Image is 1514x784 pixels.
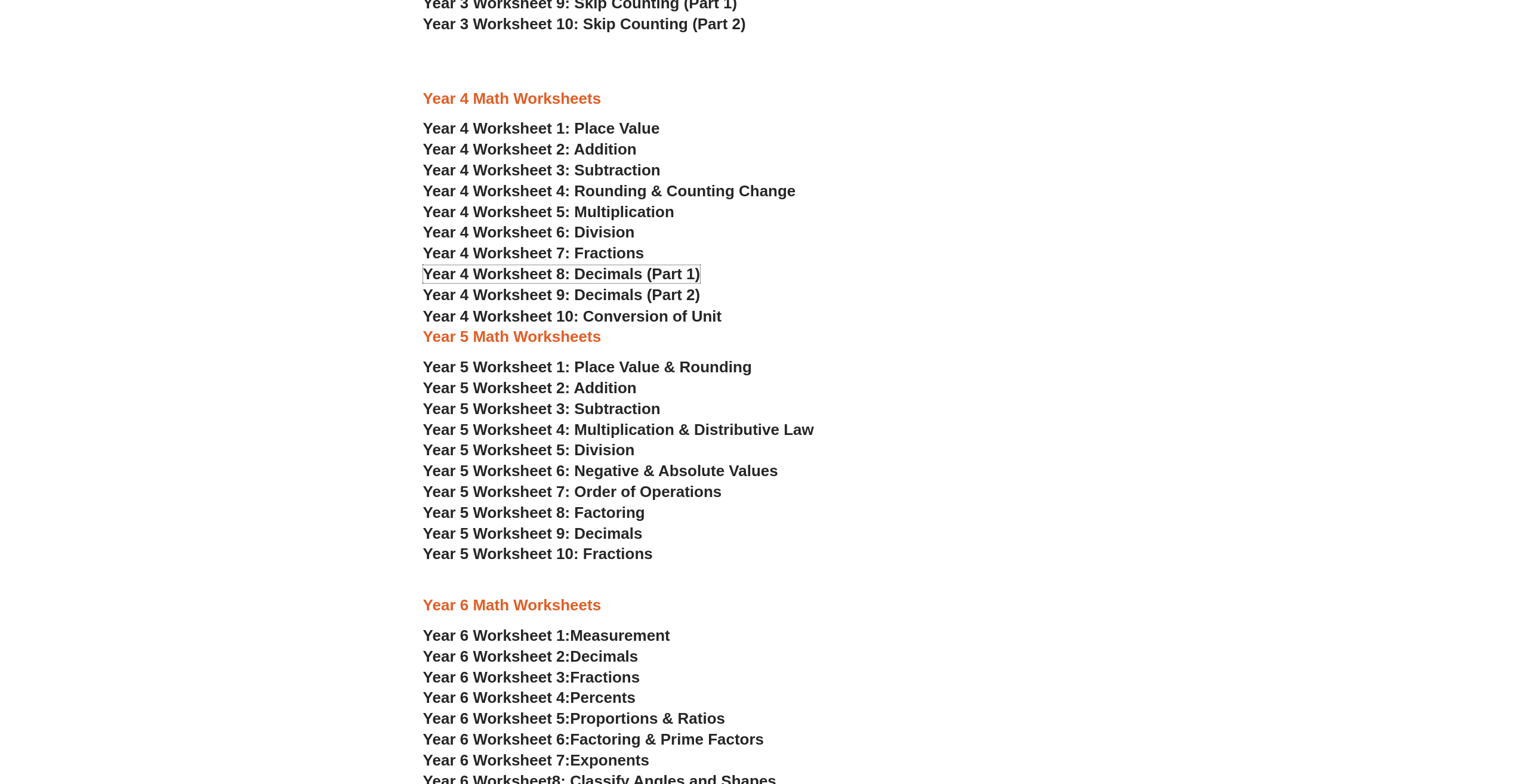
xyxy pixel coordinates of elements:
[570,688,636,706] span: Percents
[423,626,571,644] span: Year 6 Worksheet 1:
[423,161,661,179] a: Year 4 Worksheet 3: Subtraction
[570,647,638,665] span: Decimals
[423,399,661,417] a: Year 5 Worksheet 3: Subtraction
[423,223,635,241] a: Year 4 Worksheet 6: Division
[570,668,640,686] span: Fractions
[423,461,778,479] a: Year 5 Worksheet 6: Negative & Absolute Values
[423,265,701,283] a: Year 4 Worksheet 8: Decimals (Part 1)
[423,751,571,768] span: Year 6 Worksheet 7:
[423,182,796,200] a: Year 4 Worksheet 4: Rounding & Counting Change
[570,730,764,748] span: Factoring & Prime Factors
[1315,649,1514,784] iframe: Chat Widget
[423,730,571,748] span: Year 6 Worksheet 6:
[423,668,571,686] span: Year 6 Worksheet 3:
[423,357,752,375] a: Year 5 Worksheet 1: Place Value & Rounding
[423,626,670,644] a: Year 6 Worksheet 1:Measurement
[423,420,814,438] a: Year 5 Worksheet 4: Multiplication & Distributive Law
[423,440,635,458] a: Year 5 Worksheet 5: Division
[423,647,571,665] span: Year 6 Worksheet 2:
[423,326,1091,347] h3: Year 5 Math Worksheets
[423,709,571,727] span: Year 6 Worksheet 5:
[423,119,660,137] a: Year 4 Worksheet 1: Place Value
[423,668,640,686] a: Year 6 Worksheet 3:Fractions
[570,626,670,644] span: Measurement
[423,89,1091,109] h3: Year 4 Math Worksheets
[423,482,722,500] a: Year 5 Worksheet 7: Order of Operations
[423,647,639,665] a: Year 6 Worksheet 2:Decimals
[423,140,637,158] a: Year 4 Worksheet 2: Addition
[423,751,649,768] a: Year 6 Worksheet 7:Exponents
[423,730,764,748] a: Year 6 Worksheet 6:Factoring & Prime Factors
[570,751,649,768] span: Exponents
[423,709,725,727] a: Year 6 Worksheet 5:Proportions & Ratios
[423,307,722,325] a: Year 4 Worksheet 10: Conversion of Unit
[423,503,645,521] a: Year 5 Worksheet 8: Factoring
[423,378,637,396] a: Year 5 Worksheet 2: Addition
[423,15,746,33] a: Year 3 Worksheet 10: Skip Counting (Part 2)
[423,524,643,542] a: Year 5 Worksheet 9: Decimals
[423,688,571,706] span: Year 6 Worksheet 4:
[423,688,636,706] a: Year 6 Worksheet 4:Percents
[423,203,674,221] a: Year 4 Worksheet 5: Multiplication
[423,244,645,262] a: Year 4 Worksheet 7: Fractions
[423,595,1091,615] h3: Year 6 Math Worksheets
[423,544,653,562] a: Year 5 Worksheet 10: Fractions
[570,709,725,727] span: Proportions & Ratios
[423,286,701,304] a: Year 4 Worksheet 9: Decimals (Part 2)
